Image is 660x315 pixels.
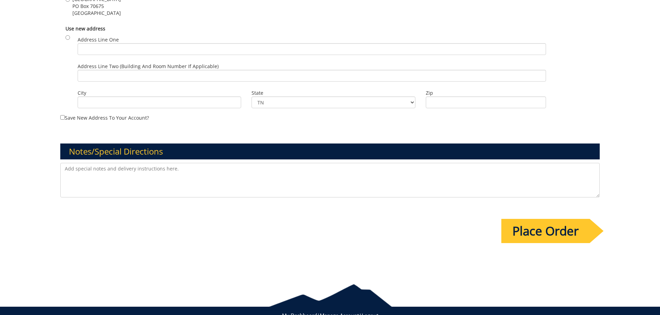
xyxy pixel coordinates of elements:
input: Address Line One [78,43,546,55]
span: PO Box 70675 [72,3,121,10]
h3: Notes/Special Directions [60,143,600,159]
label: Zip [426,90,546,96]
input: Place Order [501,219,590,243]
b: Use new address [65,25,105,32]
label: Address Line Two (Building and Room Number if applicable) [78,63,546,82]
input: City [78,96,241,108]
label: State [252,90,415,96]
span: [GEOGRAPHIC_DATA] [72,10,121,17]
input: Address Line Two (Building and Room Number if applicable) [78,70,546,82]
label: Address Line One [78,36,546,55]
input: Save new address to your account? [60,115,65,120]
label: City [78,90,241,96]
input: Zip [426,96,546,108]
